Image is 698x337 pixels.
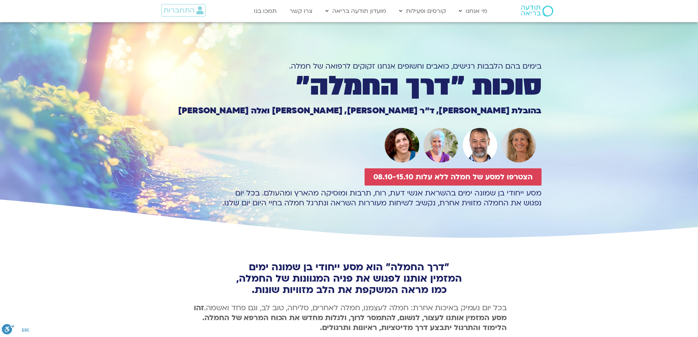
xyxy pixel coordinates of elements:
a: קורסים ופעילות [395,4,450,18]
a: תמכו בנו [250,4,280,18]
h1: בימים בהם הלבבות רגישים, כואבים וחשופים אנחנו זקוקים לרפואה של חמלה. [157,61,542,71]
span: הצטרפו למסע של חמלה ללא עלות 08.10-15.10 [373,173,533,181]
a: צרו קשר [286,4,316,18]
h2: "דרך החמלה" הוא מסע ייחודי בן שמונה ימים המזמין אותנו לפגוש את פניה המגוונות של החמלה, כמו מראה ה... [192,261,507,296]
b: זהו מסע המזמין אותנו לעצור, לנשום, להתמסר לרוך, ולגלות מחדש את הכוח המרפא של החמלה. הלימוד והתרגו... [194,303,507,333]
a: הצטרפו למסע של חמלה ללא עלות 08.10-15.10 [365,168,542,186]
img: תודעה בריאה [521,6,553,17]
p: בכל יום נעמיק באיכות אחרת: חמלה לעצמנו, חמלה לאחרים, סליחה, טוב לב, וגם פחד ואשמה. [192,303,507,333]
a: מועדון תודעה בריאה [322,4,390,18]
a: התחברות [161,4,206,17]
h1: סוכות ״דרך החמלה״ [157,74,542,99]
h1: בהובלת [PERSON_NAME], ד״ר [PERSON_NAME], [PERSON_NAME] ואלה [PERSON_NAME] [157,107,542,115]
a: מי אנחנו [455,4,491,18]
p: מסע ייחודי בן שמונה ימים בהשראת אנשי דעת, רוח, תרבות ומוסיקה מהארץ ומהעולם. בכל יום נפגוש את החמל... [157,188,542,208]
span: התחברות [163,6,195,14]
